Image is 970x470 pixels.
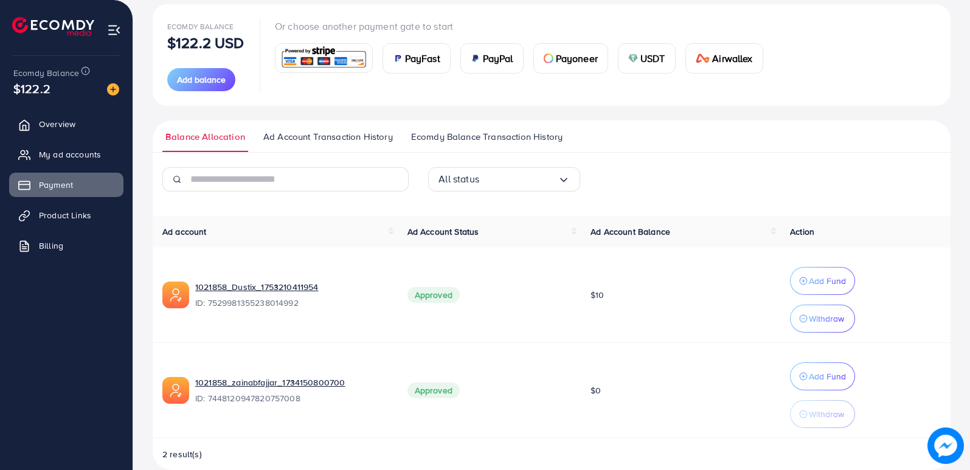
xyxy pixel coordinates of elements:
[544,54,553,63] img: card
[460,43,524,74] a: cardPayPal
[556,51,598,66] span: Payoneer
[696,54,710,63] img: card
[9,203,123,227] a: Product Links
[162,448,202,460] span: 2 result(s)
[275,19,773,33] p: Or choose another payment gate to start
[809,311,844,326] p: Withdraw
[483,51,513,66] span: PayPal
[407,287,460,303] span: Approved
[167,68,235,91] button: Add balance
[9,112,123,136] a: Overview
[591,226,670,238] span: Ad Account Balance
[162,226,207,238] span: Ad account
[279,45,369,71] img: card
[407,382,460,398] span: Approved
[177,74,226,86] span: Add balance
[275,43,373,73] a: card
[162,377,189,404] img: ic-ads-acc.e4c84228.svg
[438,170,479,188] span: All status
[195,297,388,309] span: ID: 7529981355238014992
[411,130,563,143] span: Ecomdy Balance Transaction History
[479,170,558,188] input: Search for option
[809,407,844,421] p: Withdraw
[195,281,388,309] div: <span class='underline'>1021858_Dustix_1753210411954</span></br>7529981355238014992
[9,233,123,258] a: Billing
[167,21,234,32] span: Ecomdy Balance
[428,167,580,192] div: Search for option
[383,43,451,74] a: cardPayFast
[165,130,245,143] span: Balance Allocation
[591,384,601,396] span: $0
[790,305,855,333] button: Withdraw
[162,282,189,308] img: ic-ads-acc.e4c84228.svg
[790,267,855,295] button: Add Fund
[195,392,388,404] span: ID: 7448120947820757008
[39,209,91,221] span: Product Links
[9,173,123,197] a: Payment
[790,226,814,238] span: Action
[12,17,94,36] img: logo
[809,274,846,288] p: Add Fund
[471,54,480,63] img: card
[39,179,73,191] span: Payment
[195,281,388,293] a: 1021858_Dustix_1753210411954
[195,376,388,404] div: <span class='underline'>1021858_zainabfajjar_1734150800700</span></br>7448120947820757008
[39,148,101,161] span: My ad accounts
[393,54,403,63] img: card
[407,226,479,238] span: Ad Account Status
[790,362,855,390] button: Add Fund
[195,376,388,389] a: 1021858_zainabfajjar_1734150800700
[39,240,63,252] span: Billing
[628,54,638,63] img: card
[533,43,608,74] a: cardPayoneer
[790,400,855,428] button: Withdraw
[263,130,393,143] span: Ad Account Transaction History
[13,67,79,79] span: Ecomdy Balance
[927,427,964,464] img: image
[39,118,75,130] span: Overview
[9,142,123,167] a: My ad accounts
[167,35,244,50] p: $122.2 USD
[591,289,604,301] span: $10
[809,369,846,384] p: Add Fund
[618,43,676,74] a: cardUSDT
[640,51,665,66] span: USDT
[405,51,440,66] span: PayFast
[107,23,121,37] img: menu
[712,51,752,66] span: Airwallex
[107,83,119,95] img: image
[685,43,763,74] a: cardAirwallex
[13,80,50,97] span: $122.2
